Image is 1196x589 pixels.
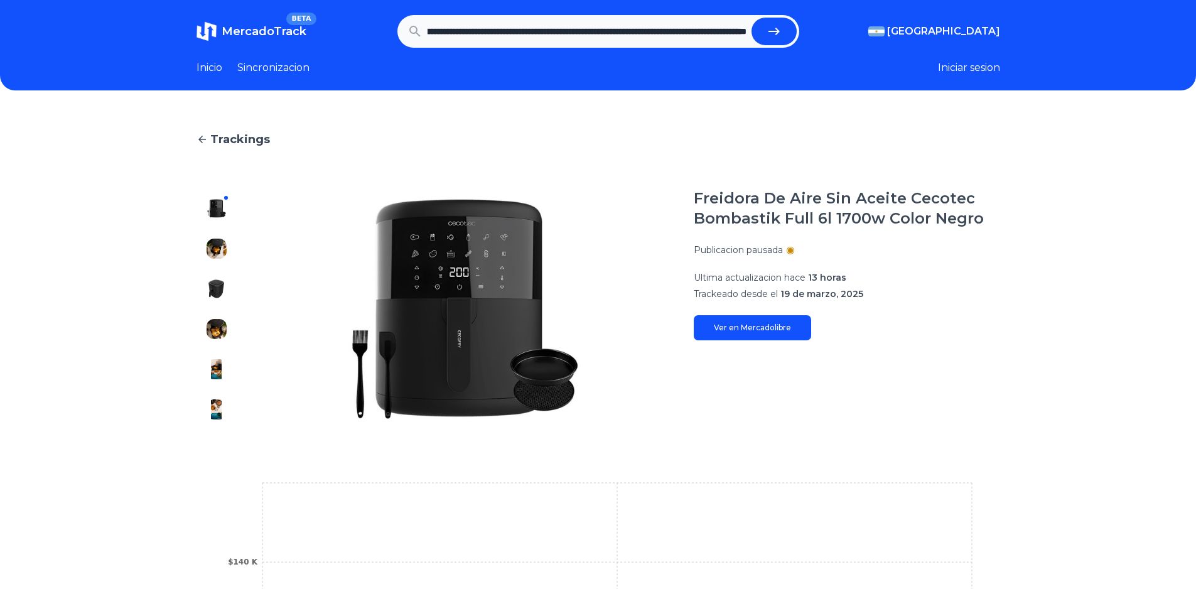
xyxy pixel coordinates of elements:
[197,60,222,75] a: Inicio
[868,26,885,36] img: Argentina
[197,21,217,41] img: MercadoTrack
[207,399,227,419] img: Freidora De Aire Sin Aceite Cecotec Bombastik Full 6l 1700w Color Negro
[694,244,783,256] p: Publicacion pausada
[207,279,227,299] img: Freidora De Aire Sin Aceite Cecotec Bombastik Full 6l 1700w Color Negro
[868,24,1000,39] button: [GEOGRAPHIC_DATA]
[286,13,316,25] span: BETA
[938,60,1000,75] button: Iniciar sesion
[887,24,1000,39] span: [GEOGRAPHIC_DATA]
[207,359,227,379] img: Freidora De Aire Sin Aceite Cecotec Bombastik Full 6l 1700w Color Negro
[207,198,227,219] img: Freidora De Aire Sin Aceite Cecotec Bombastik Full 6l 1700w Color Negro
[237,60,310,75] a: Sincronizacion
[694,288,778,300] span: Trackeado desde el
[197,131,1000,148] a: Trackings
[694,315,811,340] a: Ver en Mercadolibre
[207,239,227,259] img: Freidora De Aire Sin Aceite Cecotec Bombastik Full 6l 1700w Color Negro
[694,272,805,283] span: Ultima actualizacion hace
[197,21,306,41] a: MercadoTrackBETA
[210,131,270,148] span: Trackings
[228,558,258,566] tspan: $140 K
[808,272,846,283] span: 13 horas
[780,288,863,300] span: 19 de marzo, 2025
[694,188,1000,229] h1: Freidora De Aire Sin Aceite Cecotec Bombastik Full 6l 1700w Color Negro
[207,319,227,339] img: Freidora De Aire Sin Aceite Cecotec Bombastik Full 6l 1700w Color Negro
[262,188,669,430] img: Freidora De Aire Sin Aceite Cecotec Bombastik Full 6l 1700w Color Negro
[222,24,306,38] span: MercadoTrack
